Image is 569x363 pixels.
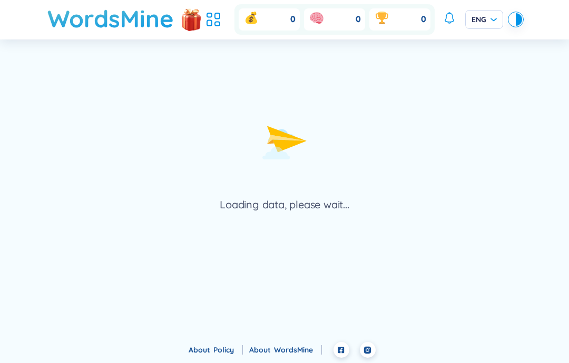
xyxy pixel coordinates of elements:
[356,14,361,25] span: 0
[421,14,426,25] span: 0
[213,345,243,355] a: Policy
[290,14,296,25] span: 0
[249,344,322,356] div: About
[472,14,497,25] span: ENG
[181,5,202,36] img: flashSalesIcon.a7f4f837.png
[220,197,349,212] div: Loading data, please wait...
[274,345,322,355] a: WordsMine
[189,344,243,356] div: About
